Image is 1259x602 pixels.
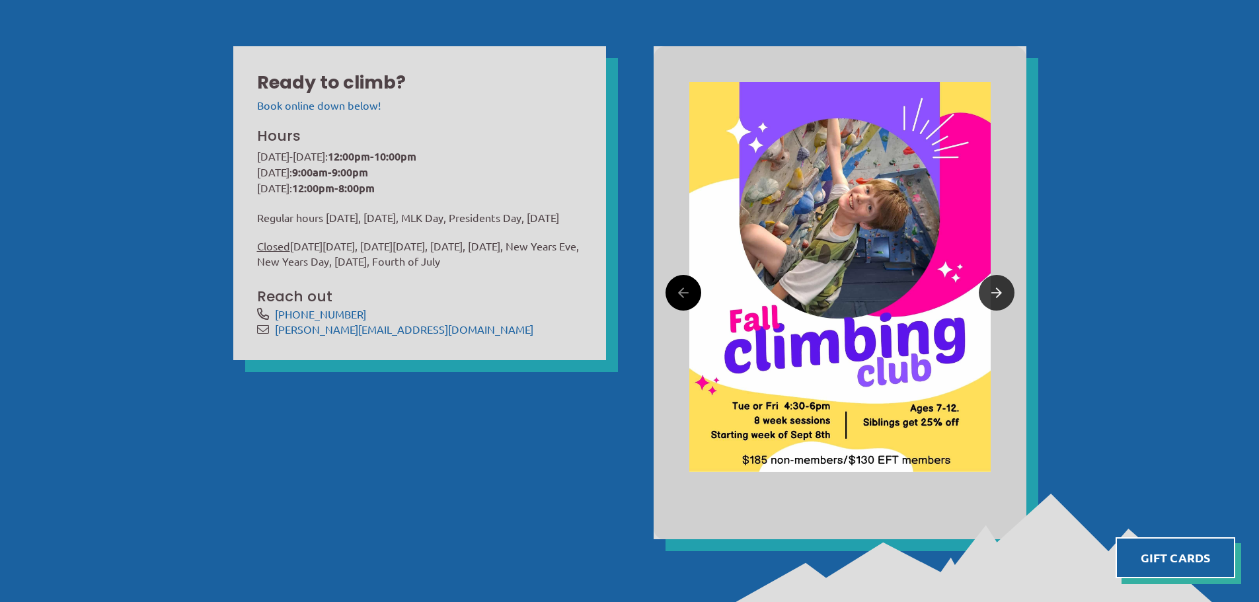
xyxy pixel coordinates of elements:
p: [DATE][DATE], [DATE][DATE], [DATE], [DATE], New Years Eve, New Years Day, [DATE], Fourth of July [257,239,582,268]
a: Book online down below! [257,98,381,112]
img: Image [689,82,991,472]
h2: Ready to climb? [257,70,582,95]
p: Regular hours [DATE], [DATE], MLK Day, Presidents Day, [DATE] [257,210,582,225]
a: [PERSON_NAME][EMAIL_ADDRESS][DOMAIN_NAME] [275,322,533,336]
strong: 12:00pm-10:00pm [328,149,416,163]
a: [PHONE_NUMBER] [275,307,366,320]
h3: Reach out [257,287,582,307]
strong: 12:00pm-8:00pm [292,181,375,195]
h3: Hours [257,126,580,146]
p: [DATE]-[DATE]: [DATE]: [DATE]: [257,149,582,196]
span: Closed [257,239,290,252]
strong: 9:00am-9:00pm [292,165,368,179]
